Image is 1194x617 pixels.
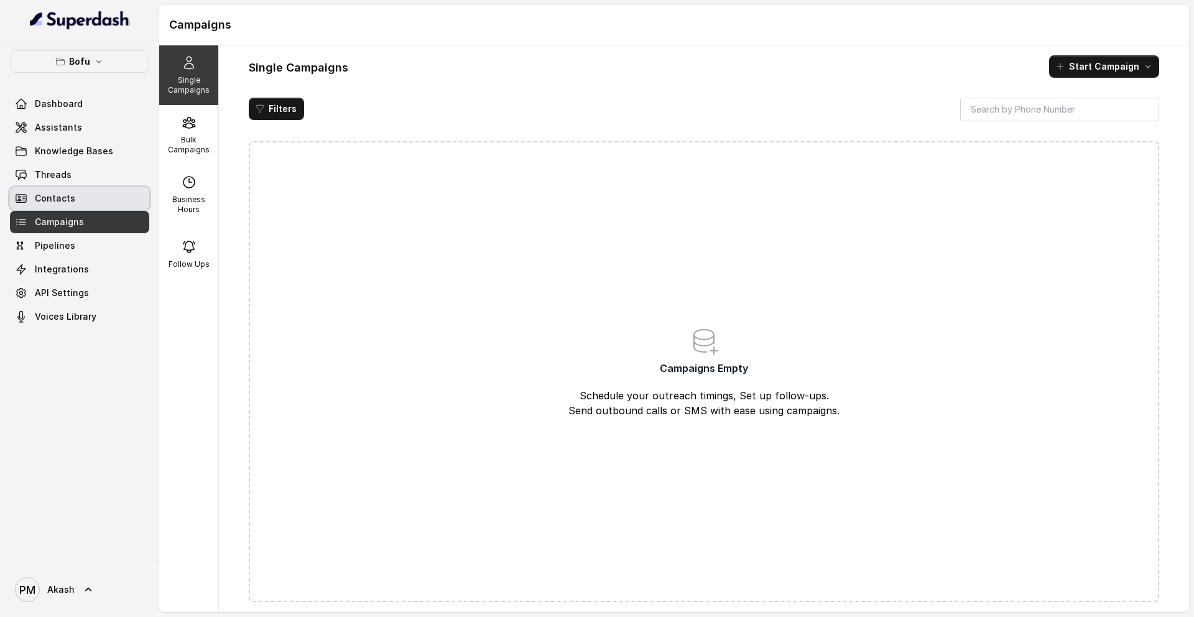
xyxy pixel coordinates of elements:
a: Pipelines [10,234,149,257]
button: Filters [249,98,304,120]
span: Voices Library [35,310,96,323]
a: Akash [10,572,149,607]
span: Threads [35,169,72,181]
a: Knowledge Bases [10,140,149,162]
a: Campaigns [10,211,149,233]
span: Integrations [35,263,89,276]
a: Dashboard [10,93,149,115]
a: Contacts [10,187,149,210]
p: Schedule your outreach timings, Set up follow-ups. Send outbound calls or SMS with ease using cam... [492,388,916,418]
h1: Single Campaigns [249,58,348,78]
span: Pipelines [35,239,75,252]
h1: Campaigns [169,15,1179,35]
a: Voices Library [10,305,149,328]
span: Assistants [35,121,82,134]
span: Akash [47,583,75,596]
span: Knowledge Bases [35,145,113,157]
span: Campaigns [35,216,84,228]
button: Start Campaign [1049,55,1159,78]
span: API Settings [35,287,89,299]
text: PM [19,583,35,596]
p: Single Campaigns [164,75,213,95]
p: Follow Ups [169,259,210,269]
a: Integrations [10,258,149,281]
span: Dashboard [35,98,83,110]
p: Business Hours [164,195,213,215]
button: Bofu [10,50,149,73]
p: Bofu [69,54,90,69]
span: Campaigns Empty [660,361,748,376]
span: Contacts [35,192,75,205]
p: Bulk Campaigns [164,135,213,155]
a: Assistants [10,116,149,139]
input: Search by Phone Number [960,98,1159,121]
a: Threads [10,164,149,186]
img: light.svg [30,10,130,30]
a: API Settings [10,282,149,304]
